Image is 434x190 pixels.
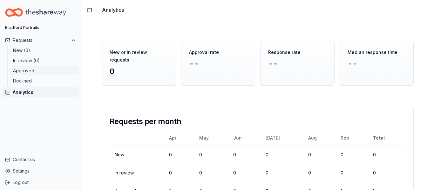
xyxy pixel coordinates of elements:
[102,6,124,14] nav: breadcrumb
[336,130,368,146] th: Sep
[303,146,336,164] td: 0
[3,166,78,176] button: Settings
[194,146,228,164] td: 0
[303,164,336,182] td: 0
[348,49,406,56] div: Median response time
[348,59,357,68] span: --
[10,76,78,85] button: Declined
[268,59,278,68] span: --
[261,164,303,182] td: 0
[189,59,199,68] span: --
[110,164,164,182] td: In review
[261,146,303,164] td: 0
[110,66,168,76] div: 0
[110,49,168,64] div: New or in review requests
[336,164,368,182] td: 0
[5,156,76,163] a: Contact us
[110,114,406,127] div: Requests per month
[10,56,78,65] button: In review (0)
[5,5,76,20] a: Home
[228,130,261,146] th: Jun
[3,87,78,97] button: Analytics
[368,146,406,164] td: 0
[164,130,194,146] th: Apr
[3,177,78,187] button: Log out
[164,164,194,182] td: 0
[194,164,228,182] td: 0
[189,49,248,56] div: Approval rate
[164,146,194,164] td: 0
[102,6,124,14] span: Analytics
[3,154,78,165] button: Contact us
[10,46,78,55] button: New (0)
[368,130,406,146] th: Total
[110,146,164,164] td: New
[5,25,39,30] div: Bradford Portraits
[228,164,261,182] td: 0
[194,130,228,146] th: May
[368,164,406,182] td: 0
[3,35,78,45] button: Requests
[10,66,78,75] button: Approved
[303,130,336,146] th: Aug
[261,130,303,146] th: [DATE]
[268,49,327,56] div: Response rate
[228,146,261,164] td: 0
[336,146,368,164] td: 0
